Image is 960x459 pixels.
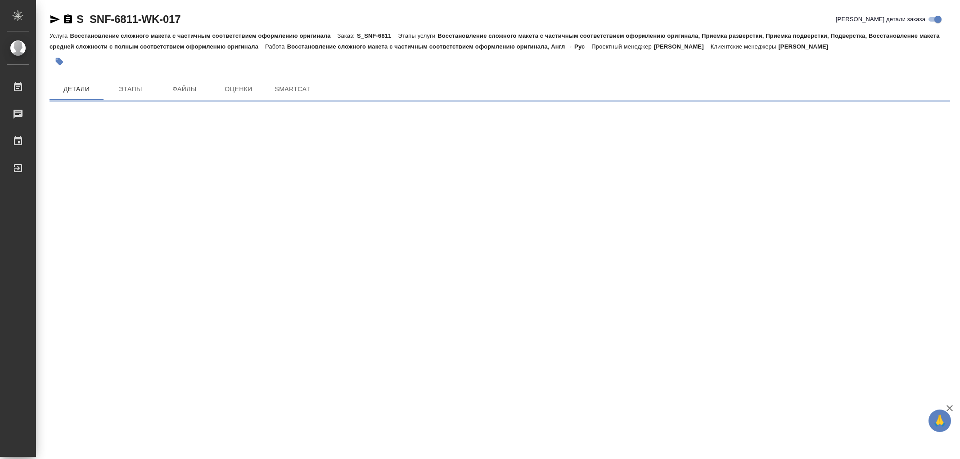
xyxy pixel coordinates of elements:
span: 🙏 [932,411,947,430]
p: Работа [265,43,287,50]
span: Этапы [109,84,152,95]
p: [PERSON_NAME] [654,43,711,50]
a: S_SNF-6811-WK-017 [77,13,180,25]
p: Клиентские менеджеры [711,43,779,50]
p: Проектный менеджер [591,43,654,50]
span: SmartCat [271,84,314,95]
span: Детали [55,84,98,95]
button: Добавить тэг [50,52,69,71]
p: Восстановление сложного макета с частичным соответствием оформлению оригинала, Приемка разверстки... [50,32,940,50]
p: Восстановление сложного макета с частичным соответствием оформлению оригинала [70,32,337,39]
p: S_SNF-6811 [357,32,398,39]
p: Услуга [50,32,70,39]
span: Файлы [163,84,206,95]
span: [PERSON_NAME] детали заказа [836,15,925,24]
p: [PERSON_NAME] [778,43,835,50]
button: 🙏 [928,410,951,432]
button: Скопировать ссылку [63,14,73,25]
span: Оценки [217,84,260,95]
p: Этапы услуги [398,32,438,39]
button: Скопировать ссылку для ЯМессенджера [50,14,60,25]
p: Восстановление сложного макета с частичным соответствием оформлению оригинала, Англ → Рус [287,43,592,50]
p: Заказ: [338,32,357,39]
